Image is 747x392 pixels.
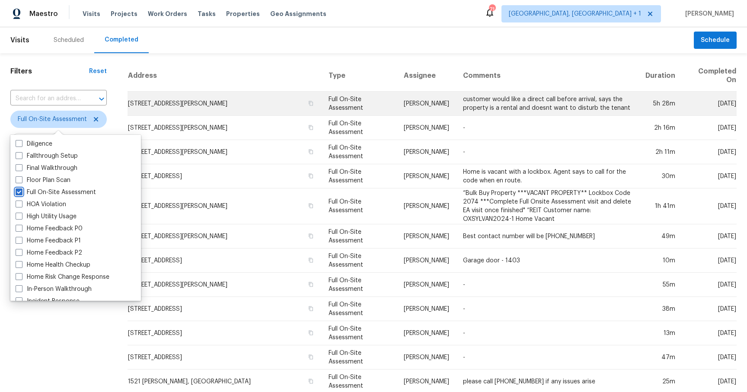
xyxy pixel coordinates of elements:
[682,297,737,321] td: [DATE]
[682,188,737,224] td: [DATE]
[682,140,737,164] td: [DATE]
[29,10,58,18] span: Maestro
[322,224,396,249] td: Full On-Site Assessment
[16,285,92,293] label: In-Person Walkthrough
[307,329,315,337] button: Copy Address
[456,140,639,164] td: -
[701,35,730,46] span: Schedule
[638,249,682,273] td: 10m
[638,60,682,92] th: Duration
[322,164,396,188] td: Full On-Site Assessment
[682,345,737,370] td: [DATE]
[89,67,107,76] div: Reset
[128,140,322,164] td: [STREET_ADDRESS][PERSON_NAME]
[307,148,315,156] button: Copy Address
[307,172,315,180] button: Copy Address
[16,224,83,233] label: Home Feedback P0
[682,273,737,297] td: [DATE]
[16,164,77,172] label: Final Walkthrough
[456,345,639,370] td: -
[322,140,396,164] td: Full On-Site Assessment
[397,92,456,116] td: [PERSON_NAME]
[456,60,639,92] th: Comments
[694,32,737,49] button: Schedule
[54,36,84,45] div: Scheduled
[16,249,82,257] label: Home Feedback P2
[128,273,322,297] td: [STREET_ADDRESS][PERSON_NAME]
[322,92,396,116] td: Full On-Site Assessment
[270,10,326,18] span: Geo Assignments
[638,92,682,116] td: 5h 28m
[148,10,187,18] span: Work Orders
[397,297,456,321] td: [PERSON_NAME]
[10,92,83,105] input: Search for an address...
[456,224,639,249] td: Best contact number will be [PHONE_NUMBER]
[322,321,396,345] td: Full On-Site Assessment
[307,353,315,361] button: Copy Address
[682,92,737,116] td: [DATE]
[128,116,322,140] td: [STREET_ADDRESS][PERSON_NAME]
[397,224,456,249] td: [PERSON_NAME]
[638,345,682,370] td: 47m
[16,152,78,160] label: Fallthrough Setup
[307,202,315,210] button: Copy Address
[18,115,87,124] span: Full On-Site Assessment
[307,280,315,288] button: Copy Address
[128,164,322,188] td: [STREET_ADDRESS]
[307,232,315,240] button: Copy Address
[128,249,322,273] td: [STREET_ADDRESS]
[10,31,29,50] span: Visits
[307,124,315,131] button: Copy Address
[226,10,260,18] span: Properties
[682,10,734,18] span: [PERSON_NAME]
[322,60,396,92] th: Type
[456,297,639,321] td: -
[397,249,456,273] td: [PERSON_NAME]
[638,321,682,345] td: 13m
[682,116,737,140] td: [DATE]
[128,297,322,321] td: [STREET_ADDRESS]
[307,377,315,385] button: Copy Address
[128,321,322,345] td: [STREET_ADDRESS]
[128,345,322,370] td: [STREET_ADDRESS]
[16,212,77,221] label: High Utility Usage
[682,249,737,273] td: [DATE]
[16,200,66,209] label: HOA Violation
[322,297,396,321] td: Full On-Site Assessment
[397,116,456,140] td: [PERSON_NAME]
[307,305,315,312] button: Copy Address
[456,249,639,273] td: Garage door - 1403
[322,249,396,273] td: Full On-Site Assessment
[128,224,322,249] td: [STREET_ADDRESS][PERSON_NAME]
[16,236,81,245] label: Home Feedback P1
[16,261,90,269] label: Home Health Checkup
[638,116,682,140] td: 2h 16m
[456,273,639,297] td: -
[682,224,737,249] td: [DATE]
[307,99,315,107] button: Copy Address
[489,5,495,14] div: 71
[682,60,737,92] th: Completed On
[16,188,96,197] label: Full On-Site Assessment
[638,297,682,321] td: 38m
[111,10,137,18] span: Projects
[16,273,109,281] label: Home Risk Change Response
[307,256,315,264] button: Copy Address
[128,188,322,224] td: [STREET_ADDRESS][PERSON_NAME]
[397,60,456,92] th: Assignee
[638,224,682,249] td: 49m
[456,164,639,188] td: Home is vacant with a lockbox. Agent says to call for the code when en route.
[638,164,682,188] td: 30m
[397,321,456,345] td: [PERSON_NAME]
[397,188,456,224] td: [PERSON_NAME]
[682,321,737,345] td: [DATE]
[16,140,52,148] label: Diligence
[16,297,80,306] label: Incident Response
[397,345,456,370] td: [PERSON_NAME]
[322,273,396,297] td: Full On-Site Assessment
[638,188,682,224] td: 1h 41m
[456,116,639,140] td: -
[198,11,216,17] span: Tasks
[10,67,89,76] h1: Filters
[16,176,70,185] label: Floor Plan Scan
